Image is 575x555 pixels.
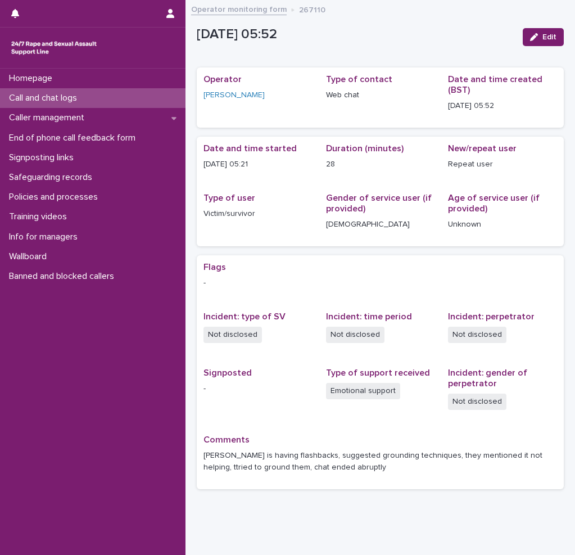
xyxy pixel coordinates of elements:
[4,133,144,143] p: End of phone call feedback form
[191,2,287,15] a: Operator monitoring form
[203,450,557,473] p: [PERSON_NAME] is having flashbacks, suggested grounding techniques, they mentioned it not helping...
[326,75,392,84] span: Type of contact
[203,312,286,321] span: Incident: type of SV
[448,312,535,321] span: Incident: perpetrator
[197,26,514,43] p: [DATE] 05:52
[203,277,557,289] p: -
[4,172,101,183] p: Safeguarding records
[4,112,93,123] p: Caller management
[203,383,313,395] p: -
[4,152,83,163] p: Signposting links
[203,89,265,101] a: [PERSON_NAME]
[203,159,313,170] p: [DATE] 05:21
[326,327,384,343] span: Not disclosed
[203,75,242,84] span: Operator
[448,394,506,410] span: Not disclosed
[523,28,564,46] button: Edit
[326,159,435,170] p: 28
[448,327,506,343] span: Not disclosed
[299,3,325,15] p: 267110
[4,211,76,222] p: Training videos
[203,435,250,444] span: Comments
[4,251,56,262] p: Wallboard
[4,232,87,242] p: Info for managers
[326,312,412,321] span: Incident: time period
[326,193,432,213] span: Gender of service user (if provided)
[448,368,527,388] span: Incident: gender of perpetrator
[326,89,435,101] p: Web chat
[203,327,262,343] span: Not disclosed
[4,271,123,282] p: Banned and blocked callers
[448,100,557,112] p: [DATE] 05:52
[9,37,99,59] img: rhQMoQhaT3yELyF149Cw
[448,75,542,94] span: Date and time created (BST)
[448,159,557,170] p: Repeat user
[448,219,557,231] p: Unknown
[326,219,435,231] p: [DEMOGRAPHIC_DATA]
[4,73,61,84] p: Homepage
[448,144,517,153] span: New/repeat user
[203,368,252,377] span: Signposted
[203,263,226,272] span: Flags
[4,192,107,202] p: Policies and processes
[203,193,255,202] span: Type of user
[542,33,556,41] span: Edit
[203,208,313,220] p: Victim/survivor
[448,193,540,213] span: Age of service user (if provided)
[326,144,404,153] span: Duration (minutes)
[203,144,297,153] span: Date and time started
[4,93,86,103] p: Call and chat logs
[326,368,430,377] span: Type of support received
[326,383,400,399] span: Emotional support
